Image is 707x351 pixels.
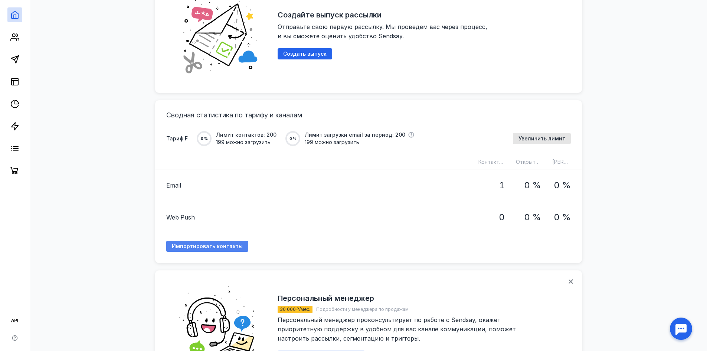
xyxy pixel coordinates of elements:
[516,159,541,165] span: Открытий
[278,23,489,40] span: Отправьте свою первую рассылку. Мы проведем вас через процесс, и вы сможете оценить удобство Send...
[554,181,571,190] h1: 0 %
[499,212,505,222] h1: 0
[278,294,374,303] h2: Персональный менеджер
[513,133,571,144] button: Увеличить лимит
[524,212,541,222] h1: 0 %
[166,213,195,222] span: Web Push
[305,139,414,146] span: 199 можно загрузить
[280,306,310,312] span: 30 000 ₽/мес.
[166,241,248,252] a: Импортировать контакты
[478,159,505,165] span: Контактов
[524,181,541,190] h1: 0 %
[278,316,518,342] span: Персональный менеджер проконсультирует по работе c Sendsay, окажет приоритетную поддержку в удобн...
[172,243,243,250] span: Импортировать контакты
[278,48,332,59] button: Создать выпуск
[316,306,409,312] span: Подробности у менеджера по продажам
[554,212,571,222] h1: 0 %
[166,135,188,142] span: Тариф F
[166,111,571,119] h3: Сводная статистика по тарифу и каналам
[278,10,382,19] h2: Создайте выпуск рассылки
[216,139,276,146] span: 199 можно загрузить
[518,136,565,142] span: Увеличить лимит
[216,131,276,139] span: Лимит контактов: 200
[552,159,594,165] span: [PERSON_NAME]
[305,131,405,139] span: Лимит загрузки email за период: 200
[166,181,181,190] span: Email
[283,51,327,57] span: Создать выпуск
[499,181,505,190] h1: 1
